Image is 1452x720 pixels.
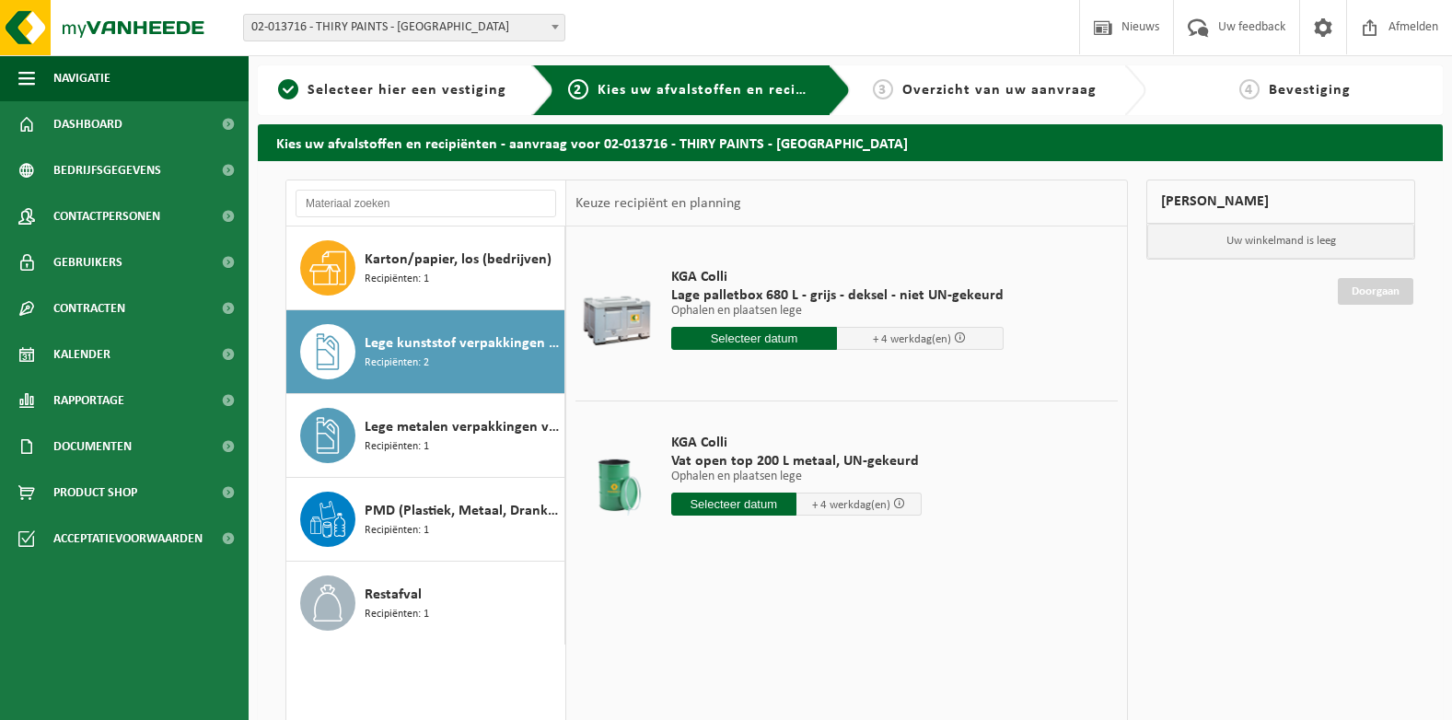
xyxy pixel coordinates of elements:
div: [PERSON_NAME] [1146,180,1415,224]
input: Materiaal zoeken [296,190,556,217]
a: 1Selecteer hier een vestiging [267,79,517,101]
span: Bevestiging [1269,83,1351,98]
span: KGA Colli [671,434,922,452]
span: Recipiënten: 1 [365,606,429,623]
span: 2 [568,79,588,99]
span: Lege kunststof verpakkingen van gevaarlijke stoffen [365,332,560,354]
button: Restafval Recipiënten: 1 [286,562,565,645]
span: Recipiënten: 1 [365,438,429,456]
span: Restafval [365,584,422,606]
button: PMD (Plastiek, Metaal, Drankkartons) (bedrijven) Recipiënten: 1 [286,478,565,562]
p: Uw winkelmand is leeg [1147,224,1414,259]
div: Keuze recipiënt en planning [566,180,750,226]
span: Lege metalen verpakkingen van verf en/of inkt (schraapschoon) [365,416,560,438]
a: Doorgaan [1338,278,1413,305]
span: KGA Colli [671,268,1004,286]
span: Recipiënten: 1 [365,522,429,540]
input: Selecteer datum [671,327,838,350]
span: Contracten [53,285,125,331]
span: Kalender [53,331,110,377]
p: Ophalen en plaatsen lege [671,305,1004,318]
span: Product Shop [53,470,137,516]
span: 4 [1239,79,1260,99]
span: Dashboard [53,101,122,147]
span: + 4 werkdag(en) [812,499,890,511]
span: Kies uw afvalstoffen en recipiënten [598,83,851,98]
span: 1 [278,79,298,99]
span: Navigatie [53,55,110,101]
button: Lege kunststof verpakkingen van gevaarlijke stoffen Recipiënten: 2 [286,310,565,394]
span: Recipiënten: 2 [365,354,429,372]
span: Overzicht van uw aanvraag [902,83,1097,98]
button: Lege metalen verpakkingen van verf en/of inkt (schraapschoon) Recipiënten: 1 [286,394,565,478]
span: Gebruikers [53,239,122,285]
span: Acceptatievoorwaarden [53,516,203,562]
span: Contactpersonen [53,193,160,239]
span: 02-013716 - THIRY PAINTS - BRUGGE [244,15,564,41]
span: 02-013716 - THIRY PAINTS - BRUGGE [243,14,565,41]
span: + 4 werkdag(en) [873,333,951,345]
span: Karton/papier, los (bedrijven) [365,249,552,271]
span: Vat open top 200 L metaal, UN-gekeurd [671,452,922,470]
span: Lage palletbox 680 L - grijs - deksel - niet UN-gekeurd [671,286,1004,305]
p: Ophalen en plaatsen lege [671,470,922,483]
h2: Kies uw afvalstoffen en recipiënten - aanvraag voor 02-013716 - THIRY PAINTS - [GEOGRAPHIC_DATA] [258,124,1443,160]
span: Recipiënten: 1 [365,271,429,288]
input: Selecteer datum [671,493,796,516]
span: Rapportage [53,377,124,424]
span: Documenten [53,424,132,470]
button: Karton/papier, los (bedrijven) Recipiënten: 1 [286,226,565,310]
span: Bedrijfsgegevens [53,147,161,193]
span: Selecteer hier een vestiging [308,83,506,98]
span: PMD (Plastiek, Metaal, Drankkartons) (bedrijven) [365,500,560,522]
span: 3 [873,79,893,99]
